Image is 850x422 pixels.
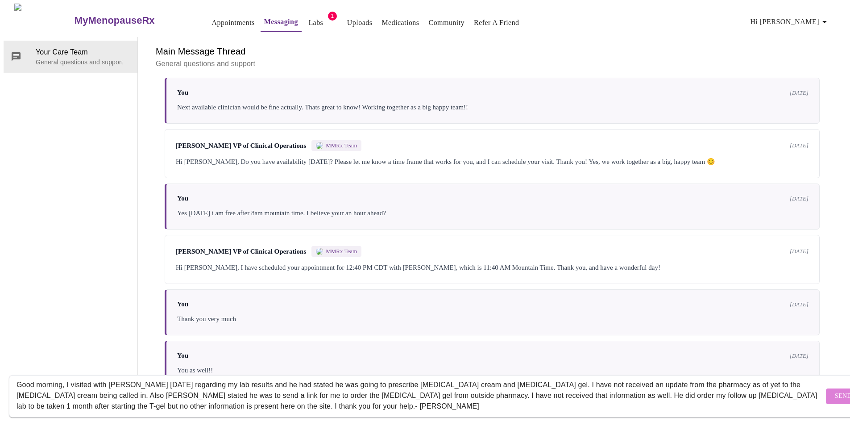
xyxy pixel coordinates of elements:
[212,17,255,29] a: Appointments
[790,142,809,149] span: [DATE]
[747,13,833,31] button: Hi [PERSON_NAME]
[381,17,419,29] a: Medications
[73,5,190,36] a: MyMenopauseRx
[14,4,73,37] img: MyMenopauseRx Logo
[156,44,829,58] h6: Main Message Thread
[177,301,188,308] span: You
[750,16,830,28] span: Hi [PERSON_NAME]
[177,365,809,376] div: You as well!!
[790,352,809,359] span: [DATE]
[344,14,376,32] button: Uploads
[176,156,809,167] div: Hi [PERSON_NAME], Do you have availability [DATE]? Please let me know a time frame that works for...
[790,301,809,308] span: [DATE]
[790,248,809,255] span: [DATE]
[316,142,323,149] img: MMRX
[790,195,809,202] span: [DATE]
[156,58,829,69] p: General questions and support
[328,12,337,21] span: 1
[4,41,137,73] div: Your Care TeamGeneral questions and support
[302,14,330,32] button: Labs
[177,195,188,202] span: You
[176,248,306,255] span: [PERSON_NAME] VP of Clinical Operations
[177,208,809,218] div: Yes [DATE] i am free after 8am mountain time. I believe your an hour ahead?
[208,14,258,32] button: Appointments
[17,382,824,410] textarea: Send a message about your appointment
[425,14,469,32] button: Community
[261,13,302,32] button: Messaging
[36,58,130,67] p: General questions and support
[326,142,357,149] span: MMRx Team
[264,16,298,28] a: Messaging
[75,15,155,26] h3: MyMenopauseRx
[429,17,465,29] a: Community
[176,142,306,150] span: [PERSON_NAME] VP of Clinical Operations
[36,47,130,58] span: Your Care Team
[177,89,188,96] span: You
[378,14,423,32] button: Medications
[347,17,373,29] a: Uploads
[790,89,809,96] span: [DATE]
[326,248,357,255] span: MMRx Team
[316,248,323,255] img: MMRX
[470,14,523,32] button: Refer a Friend
[177,313,809,324] div: Thank you very much
[176,262,809,273] div: Hi [PERSON_NAME], I have scheduled your appointment for 12:40 PM CDT with [PERSON_NAME], which is...
[474,17,519,29] a: Refer a Friend
[308,17,323,29] a: Labs
[177,352,188,359] span: You
[177,102,809,113] div: Next available clinician would be fine actually. Thats great to know! Working together as a big h...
